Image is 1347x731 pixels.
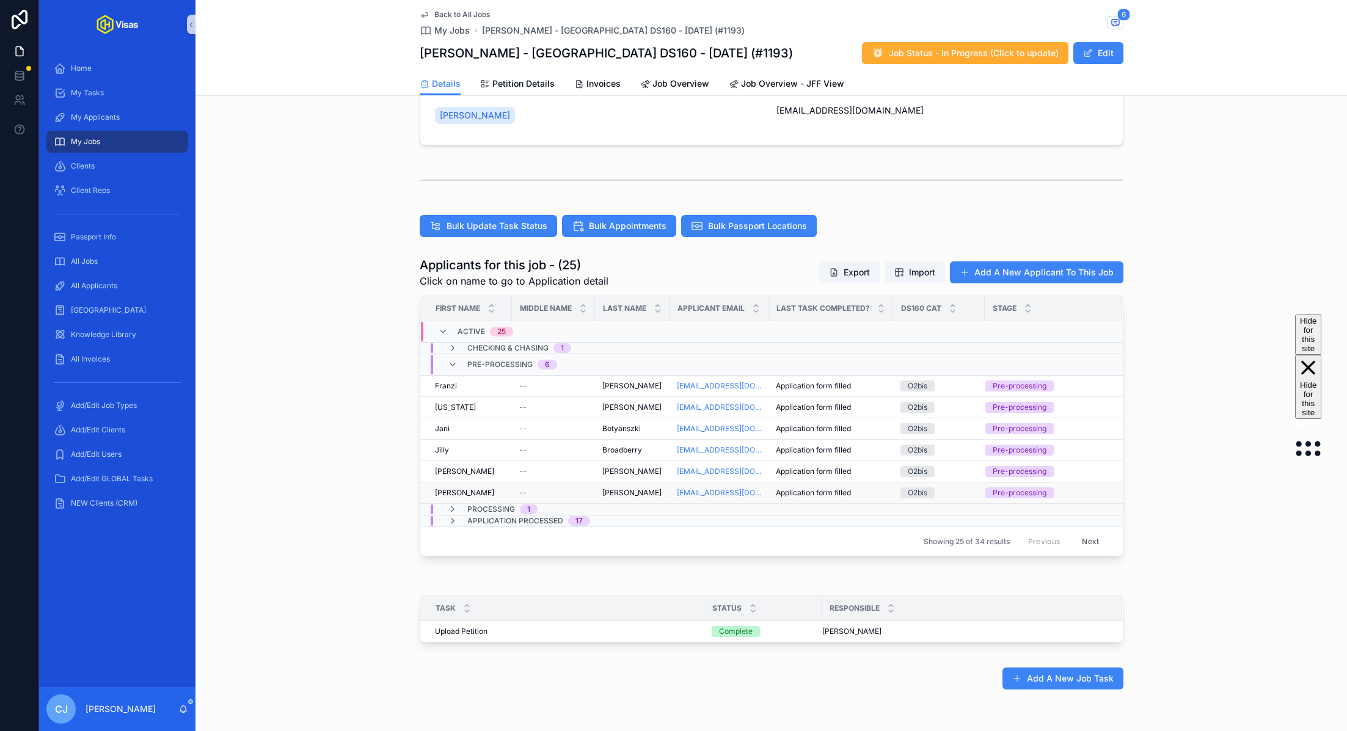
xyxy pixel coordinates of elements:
span: CJ [55,702,68,716]
a: O2bis [900,423,977,434]
a: O2bis [900,380,977,391]
a: O2bis [900,487,977,498]
span: Applicant Email [677,304,745,313]
a: [EMAIL_ADDRESS][DOMAIN_NAME] [677,467,761,476]
span: Job Status - In Progress (Click to update) [889,47,1059,59]
a: [PERSON_NAME] [435,107,515,124]
h1: [PERSON_NAME] - [GEOGRAPHIC_DATA] DS160 - [DATE] (#1193) [420,45,793,62]
span: Add/Edit Job Types [71,401,137,410]
a: Petition Details [480,73,555,97]
span: Application Processed [467,516,563,526]
span: Job Overview [652,78,709,90]
span: [PERSON_NAME] [602,402,662,412]
span: Add/Edit GLOBAL Tasks [71,474,153,484]
a: Add/Edit Users [46,443,188,465]
h1: Applicants for this job - (25) [420,256,608,274]
div: Pre-processing [993,423,1046,434]
span: Checking & Chasing [467,343,549,353]
span: -- [519,467,527,476]
div: O2bis [908,402,927,413]
span: [US_STATE] [435,402,476,412]
a: All Jobs [46,250,188,272]
a: Botyanszki [602,424,662,434]
span: Bulk Appointments [589,220,666,232]
span: -- [519,402,527,412]
a: O2bis [900,445,977,456]
p: [PERSON_NAME] [86,703,156,715]
div: 6 [545,360,550,369]
a: O2bis [900,402,977,413]
div: 17 [575,516,583,526]
a: Application form filled [776,488,886,498]
a: [PERSON_NAME] [602,488,662,498]
a: Application form filled [776,381,886,391]
a: Pre-processing [985,402,1107,413]
a: [EMAIL_ADDRESS][DOMAIN_NAME] [677,488,761,498]
a: -- [519,467,588,476]
a: -- [519,488,588,498]
img: App logo [97,15,138,34]
div: Complete [719,626,753,637]
div: Pre-processing [993,466,1046,477]
a: My Applicants [46,106,188,128]
span: -- [519,381,527,391]
a: Back to All Jobs [420,10,490,20]
a: My Jobs [46,131,188,153]
a: Passport Info [46,226,188,248]
a: Jani [435,424,505,434]
span: Middle Name [520,304,572,313]
span: Click on name to go to Application detail [420,274,608,288]
span: Showing 25 of 34 results [924,537,1010,547]
span: Add/Edit Clients [71,425,125,435]
button: Add A New Job Task [1002,667,1123,689]
a: [PERSON_NAME] [435,488,505,498]
span: My Tasks [71,88,104,98]
a: Add/Edit GLOBAL Tasks [46,468,188,490]
span: All Jobs [71,256,98,266]
a: Add/Edit Job Types [46,395,188,416]
a: Application form filled [776,424,886,434]
button: Add A New Applicant To This Job [950,261,1123,283]
a: Broadberry [602,445,662,455]
a: [EMAIL_ADDRESS][DOMAIN_NAME] [677,381,761,391]
a: Franzi [435,381,505,391]
a: Application form filled [776,402,886,412]
a: [EMAIL_ADDRESS][DOMAIN_NAME] [677,424,761,434]
span: 6 [1117,9,1130,21]
span: [PERSON_NAME] [435,488,494,498]
a: [PERSON_NAME] [602,381,662,391]
span: All Invoices [71,354,110,364]
span: Import [909,266,935,278]
span: Upload Petition [435,627,487,636]
a: [EMAIL_ADDRESS][DOMAIN_NAME] [677,402,761,412]
a: Job Overview - JFF View [729,73,844,97]
span: Client Reps [71,186,110,195]
span: [PERSON_NAME] [440,109,510,122]
span: First Name [436,304,480,313]
a: Clients [46,155,188,177]
a: [GEOGRAPHIC_DATA] [46,299,188,321]
button: Import [885,261,945,283]
div: O2bis [908,487,927,498]
a: [PERSON_NAME] - [GEOGRAPHIC_DATA] DS160 - [DATE] (#1193) [482,24,745,37]
span: Last Name [603,304,646,313]
a: Application form filled [776,445,886,455]
span: [EMAIL_ADDRESS][DOMAIN_NAME] [776,104,1108,117]
span: Application form filled [776,445,851,455]
div: O2bis [908,445,927,456]
a: All Invoices [46,348,188,370]
button: Bulk Appointments [562,215,676,237]
span: Franzi [435,381,457,391]
div: scrollable content [39,49,195,530]
span: Bulk Update Task Status [447,220,547,232]
span: Invoices [586,78,621,90]
span: [PERSON_NAME] [822,627,882,636]
span: Home [71,64,92,73]
span: Bulk Passport Locations [708,220,807,232]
